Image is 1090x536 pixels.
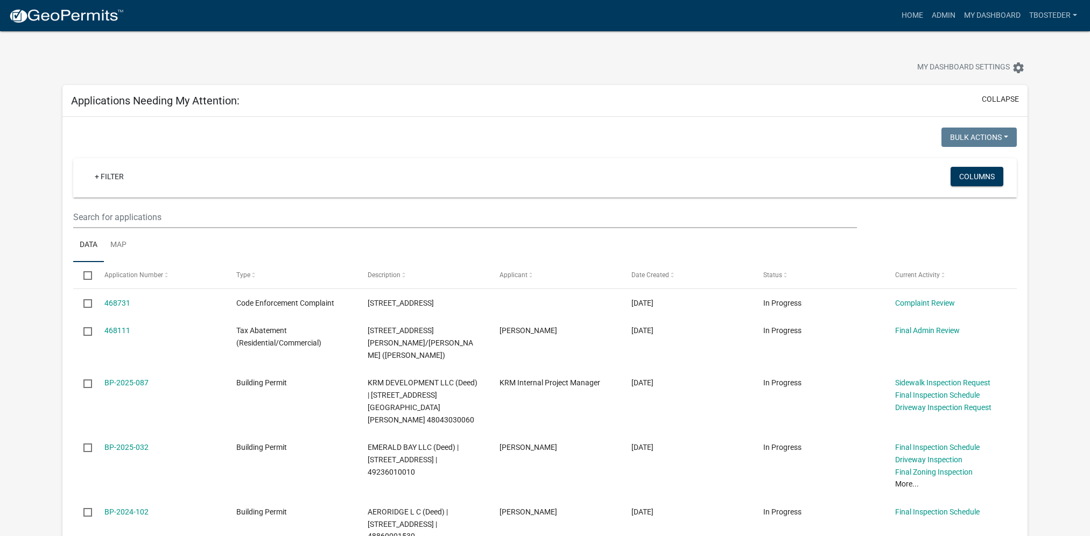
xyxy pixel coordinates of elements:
[94,262,226,288] datatable-header-cell: Application Number
[73,228,104,263] a: Data
[763,507,801,516] span: In Progress
[763,299,801,307] span: In Progress
[104,378,149,387] a: BP-2025-087
[631,378,653,387] span: 04/28/2025
[621,262,753,288] datatable-header-cell: Date Created
[631,507,653,516] span: 07/31/2024
[895,391,980,399] a: Final Inspection Schedule
[226,262,357,288] datatable-header-cell: Type
[368,271,400,279] span: Description
[71,94,240,107] h5: Applications Needing My Attention:
[368,326,473,359] span: 2323 N 8TH CT TENGES, NICOLE/JOSHUA (Deed)
[895,403,991,412] a: Driveway Inspection Request
[895,326,960,335] a: Final Admin Review
[895,299,955,307] a: Complaint Review
[895,455,962,464] a: Driveway Inspection
[368,443,459,476] span: EMERALD BAY LLC (Deed) | 2103 N JEFFERSON WAY | 49236010010
[763,326,801,335] span: In Progress
[357,262,489,288] datatable-header-cell: Description
[753,262,885,288] datatable-header-cell: Status
[909,57,1033,78] button: My Dashboard Settingssettings
[982,94,1019,105] button: collapse
[951,167,1003,186] button: Columns
[763,378,801,387] span: In Progress
[236,507,287,516] span: Building Permit
[236,326,321,347] span: Tax Abatement (Residential/Commercial)
[917,61,1010,74] span: My Dashboard Settings
[631,443,653,452] span: 01/14/2025
[236,271,250,279] span: Type
[500,507,557,516] span: tyler
[104,228,133,263] a: Map
[631,326,653,335] span: 08/22/2025
[236,299,334,307] span: Code Enforcement Complaint
[236,443,287,452] span: Building Permit
[960,5,1025,26] a: My Dashboard
[763,271,782,279] span: Status
[895,468,973,476] a: Final Zoning Inspection
[1012,61,1025,74] i: settings
[104,507,149,516] a: BP-2024-102
[368,299,434,307] span: 1206 W EUCLID AVE
[631,271,669,279] span: Date Created
[895,479,919,488] a: More...
[763,443,801,452] span: In Progress
[500,443,557,452] span: Angie Steigerwald
[104,326,130,335] a: 468111
[895,271,940,279] span: Current Activity
[236,378,287,387] span: Building Permit
[895,378,990,387] a: Sidewalk Inspection Request
[897,5,927,26] a: Home
[500,271,528,279] span: Applicant
[884,262,1016,288] datatable-header-cell: Current Activity
[631,299,653,307] span: 08/25/2025
[500,326,557,335] span: Josh Tenges
[104,443,149,452] a: BP-2025-032
[941,128,1017,147] button: Bulk Actions
[104,271,163,279] span: Application Number
[73,262,94,288] datatable-header-cell: Select
[1025,5,1081,26] a: tbosteder
[927,5,960,26] a: Admin
[500,378,600,387] span: KRM Internal Project Manager
[104,299,130,307] a: 468731
[73,206,856,228] input: Search for applications
[895,507,980,516] a: Final Inspection Schedule
[895,443,980,452] a: Final Inspection Schedule
[86,167,132,186] a: + Filter
[368,378,477,424] span: KRM DEVELOPMENT LLC (Deed) | 1602 E GIRARD AVE | 48043030060
[489,262,621,288] datatable-header-cell: Applicant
